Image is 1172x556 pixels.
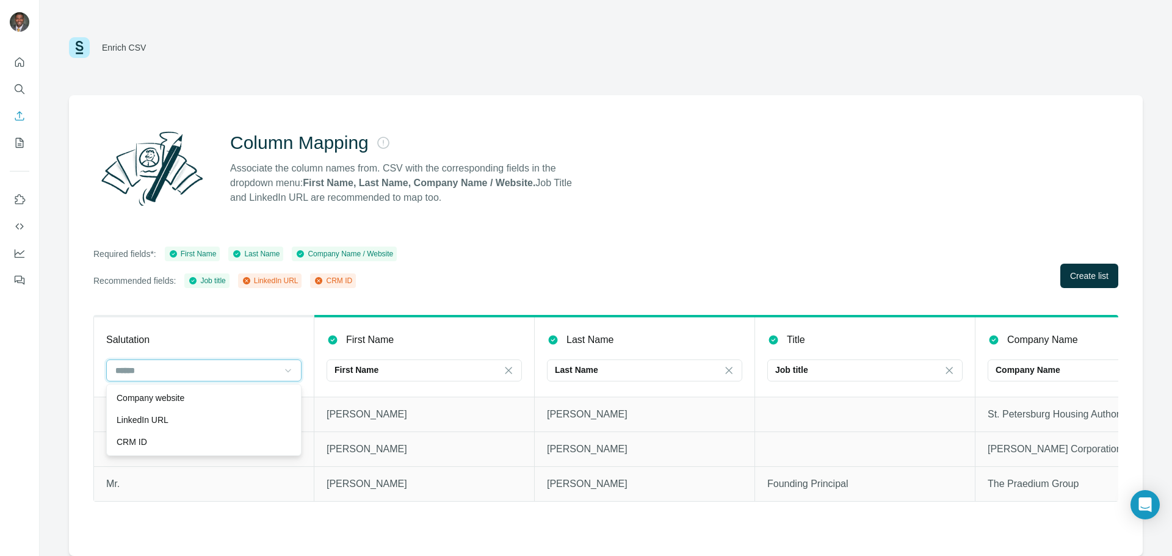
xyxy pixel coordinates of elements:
button: Feedback [10,269,29,291]
div: Enrich CSV [102,42,146,54]
p: [PERSON_NAME] [547,477,742,491]
div: First Name [168,248,217,259]
p: Salutation [106,333,150,347]
p: LinkedIn URL [117,414,168,426]
p: Last Name [566,333,613,347]
p: Founding Principal [767,477,963,491]
div: Company Name / Website [295,248,393,259]
p: Associate the column names from. CSV with the corresponding fields in the dropdown menu: Job Titl... [230,161,583,205]
img: Avatar [10,12,29,32]
button: Search [10,78,29,100]
button: Dashboard [10,242,29,264]
button: Use Surfe on LinkedIn [10,189,29,211]
p: Mr. [106,477,302,491]
img: Surfe Illustration - Column Mapping [93,125,211,212]
p: Company Name [1007,333,1078,347]
p: First Name [335,364,378,376]
p: First Name [346,333,394,347]
p: [PERSON_NAME] [327,477,522,491]
p: Title [787,333,805,347]
p: Recommended fields: [93,275,176,287]
button: My lists [10,132,29,154]
p: [PERSON_NAME] [547,442,742,457]
p: Company Name [996,364,1060,376]
div: Last Name [232,248,280,259]
p: [PERSON_NAME] [547,407,742,422]
p: Job title [775,364,808,376]
p: [PERSON_NAME] [327,407,522,422]
p: Last Name [555,364,598,376]
div: Job title [188,275,225,286]
button: Quick start [10,51,29,73]
p: [PERSON_NAME] [327,442,522,457]
span: Create list [1070,270,1109,282]
button: Enrich CSV [10,105,29,127]
p: Company website [117,392,184,404]
p: Required fields*: [93,248,156,260]
img: Surfe Logo [69,37,90,58]
div: LinkedIn URL [242,275,298,286]
div: Open Intercom Messenger [1130,490,1160,519]
button: Create list [1060,264,1118,288]
h2: Column Mapping [230,132,369,154]
button: Use Surfe API [10,215,29,237]
p: CRM ID [117,436,147,448]
div: CRM ID [314,275,352,286]
strong: First Name, Last Name, Company Name / Website. [303,178,535,188]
